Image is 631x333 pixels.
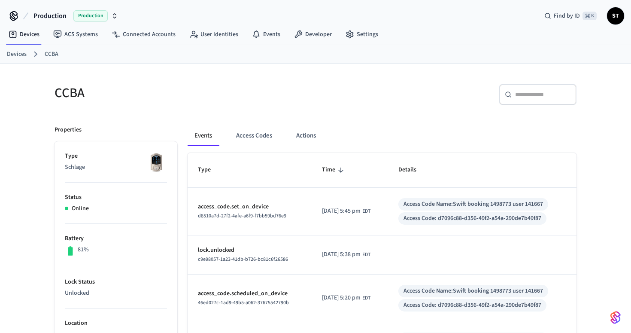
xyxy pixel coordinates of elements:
img: SeamLogoGradient.69752ec5.svg [610,311,621,324]
a: ACS Systems [46,27,105,42]
button: Actions [289,125,323,146]
div: America/Toronto [322,293,370,302]
div: America/Toronto [322,207,370,216]
p: Unlocked [65,289,167,298]
div: America/Toronto [322,250,370,259]
h5: CCBA [55,84,310,102]
p: access_code.scheduled_on_device [198,289,301,298]
button: ST [607,7,624,24]
a: Devices [7,50,27,59]
button: Events [188,125,219,146]
a: Devices [2,27,46,42]
a: User Identities [182,27,245,42]
img: Schlage Sense Smart Deadbolt with Camelot Trim, Front [146,152,167,173]
a: Settings [339,27,385,42]
a: CCBA [45,50,58,59]
span: Find by ID [554,12,580,20]
div: Access Code Name: Swift booking 1498773 user 141667 [403,287,543,296]
p: 81% [78,245,89,254]
p: access_code.set_on_device [198,202,301,211]
span: Production [33,11,67,21]
span: [DATE] 5:20 pm [322,293,361,302]
div: Access Code Name: Swift booking 1498773 user 141667 [403,200,543,209]
p: Battery [65,234,167,243]
span: Details [398,163,428,177]
div: ant example [188,125,576,146]
p: Online [72,204,89,213]
span: Type [198,163,222,177]
span: [DATE] 5:38 pm [322,250,361,259]
div: Access Code: d7096c88-d356-49f2-a54a-290de7b49f87 [403,301,541,310]
span: c9e98057-1a23-41db-b726-bc81c6f26586 [198,256,288,263]
span: 46ed027c-1ad9-49b5-a062-37675542790b [198,299,289,306]
span: EDT [362,251,370,259]
p: Status [65,193,167,202]
div: Access Code: d7096c88-d356-49f2-a54a-290de7b49f87 [403,214,541,223]
span: Time [322,163,346,177]
p: Lock Status [65,278,167,287]
p: Schlage [65,163,167,172]
p: Type [65,152,167,161]
p: lock.unlocked [198,246,301,255]
a: Developer [287,27,339,42]
span: Production [73,10,108,21]
p: Location [65,319,167,328]
a: Events [245,27,287,42]
span: d8510a7d-27f2-4afe-a6f9-f7bb59bd76e9 [198,212,286,220]
button: Access Codes [229,125,279,146]
a: Connected Accounts [105,27,182,42]
p: Properties [55,125,82,134]
span: ⌘ K [582,12,597,20]
span: ST [608,8,623,24]
span: EDT [362,294,370,302]
div: Find by ID⌘ K [537,8,604,24]
span: EDT [362,208,370,215]
span: [DATE] 5:45 pm [322,207,361,216]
